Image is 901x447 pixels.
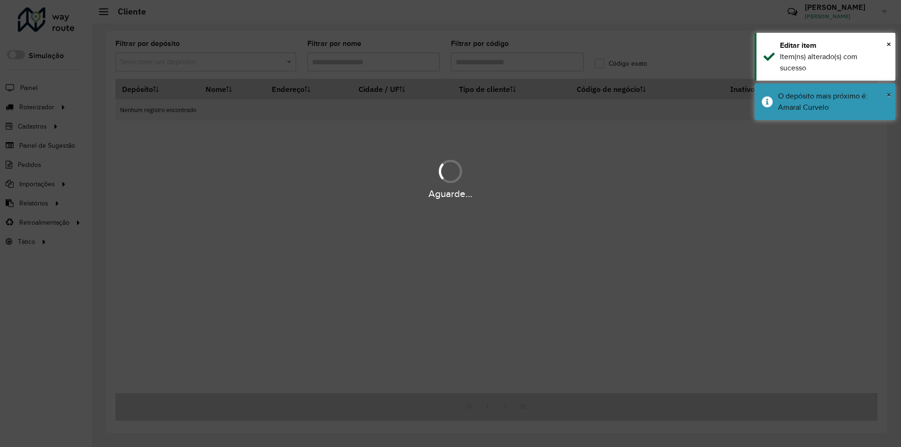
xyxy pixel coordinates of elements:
[886,37,891,51] button: Close
[778,91,888,113] div: O depósito mais próximo é: Amaral Curvelo
[886,90,891,100] span: ×
[780,51,888,74] div: Item(ns) alterado(s) com sucesso
[780,40,888,51] div: Editar item
[886,88,891,102] button: Close
[886,39,891,49] span: ×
